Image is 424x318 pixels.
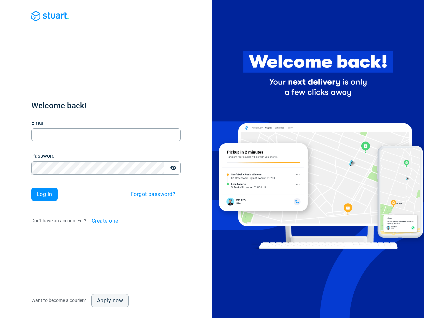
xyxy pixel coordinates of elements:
img: Blue logo [31,11,69,21]
a: Apply now [91,294,129,307]
span: Want to become a courier? [31,298,86,303]
span: Forgot password? [131,192,175,197]
button: Log in [31,188,58,201]
span: Apply now [97,298,123,303]
label: Email [31,119,45,127]
button: Create one [86,214,124,228]
button: Forgot password? [126,188,181,201]
label: Password [31,152,55,160]
span: Don't have an account yet? [31,218,86,223]
span: Create one [92,218,118,224]
h1: Welcome back! [31,100,181,111]
span: Log in [37,192,52,197]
